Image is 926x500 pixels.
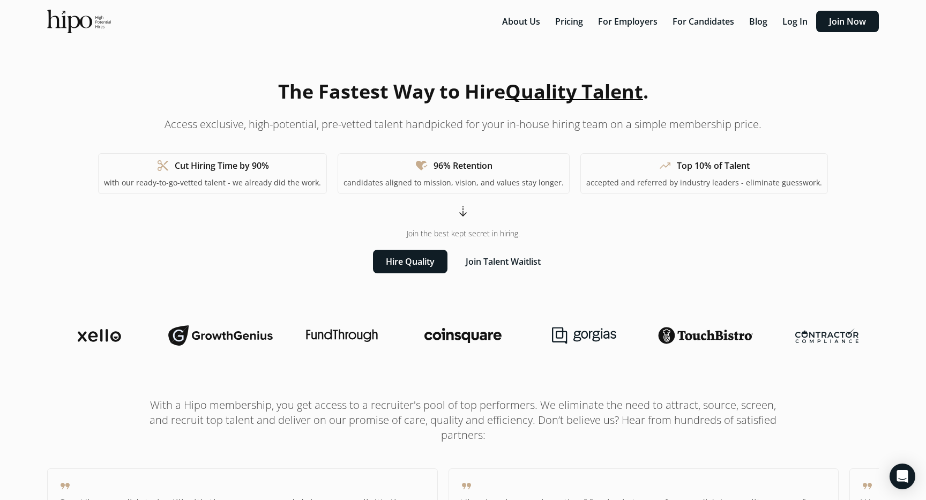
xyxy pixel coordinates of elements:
[343,177,564,188] p: candidates aligned to mission, vision, and values stay longer.
[434,159,492,172] h1: 96% Retention
[552,327,616,344] img: gorgias-logo
[816,16,879,27] a: Join Now
[592,11,664,32] button: For Employers
[306,329,378,342] img: fundthrough-logo
[776,16,816,27] a: Log In
[592,16,666,27] a: For Employers
[141,398,785,443] h1: With a Hipo membership, you get access to a recruiter's pool of top performers. We eliminate the ...
[890,464,915,489] div: Open Intercom Messenger
[424,328,502,343] img: coinsquare-logo
[47,10,111,33] img: official-logo
[460,480,473,492] span: format_quote
[861,480,873,492] span: format_quote
[373,250,447,273] button: Hire Quality
[156,159,169,172] span: content_cut
[453,250,554,273] button: Join Talent Waitlist
[505,78,643,105] span: Quality Talent
[677,159,750,172] h1: Top 10% of Talent
[58,480,71,492] span: format_quote
[666,11,741,32] button: For Candidates
[415,159,428,172] span: heart_check
[104,177,321,188] p: with our ready-to-go-vetted talent - we already did the work.
[658,327,753,344] img: touchbistro-logo
[743,16,776,27] a: Blog
[549,11,589,32] button: Pricing
[407,228,520,239] span: Join the best kept secret in hiring.
[659,159,671,172] span: trending_up
[496,11,547,32] button: About Us
[776,11,814,32] button: Log In
[666,16,743,27] a: For Candidates
[457,205,469,218] span: arrow_cool_down
[743,11,774,32] button: Blog
[549,16,592,27] a: Pricing
[78,329,121,342] img: xello-logo
[795,328,858,343] img: contractor-compliance-logo
[586,177,822,188] p: accepted and referred by industry leaders - eliminate guesswork.
[165,117,761,132] p: Access exclusive, high-potential, pre-vetted talent handpicked for your in-house hiring team on a...
[496,16,549,27] a: About Us
[278,77,648,106] h1: The Fastest Way to Hire .
[175,159,269,172] h1: Cut Hiring Time by 90%
[168,325,272,346] img: growthgenius-logo
[816,11,879,32] button: Join Now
